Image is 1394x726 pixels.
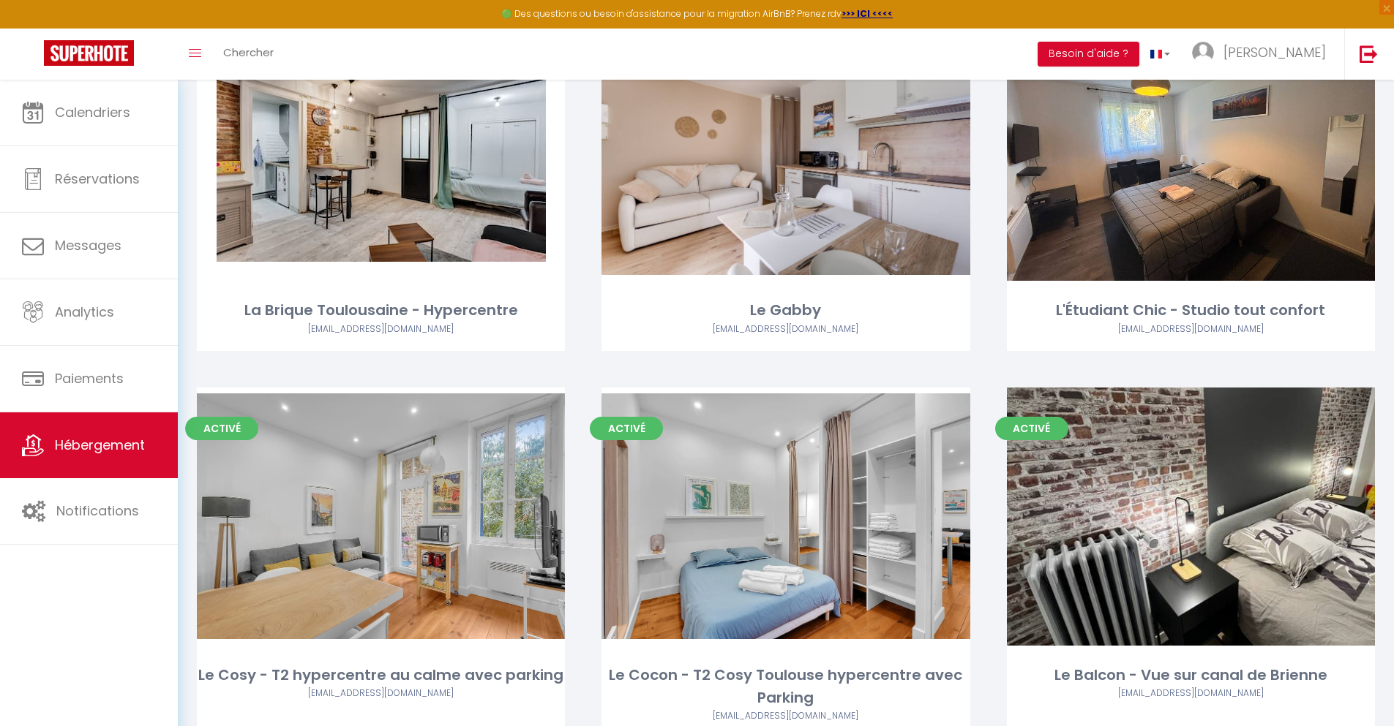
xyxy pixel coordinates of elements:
[185,417,258,440] span: Activé
[1181,29,1344,80] a: ... [PERSON_NAME]
[1007,687,1375,700] div: Airbnb
[212,29,285,80] a: Chercher
[197,299,565,322] div: La Brique Toulousaine - Hypercentre
[602,322,970,336] div: Airbnb
[1192,42,1214,64] img: ...
[197,687,565,700] div: Airbnb
[55,170,140,188] span: Réservations
[44,40,134,66] img: Super Booking
[223,45,274,60] span: Chercher
[602,664,970,710] div: Le Cocon - T2 Cosy Toulouse hypercentre avec Parking
[55,236,121,254] span: Messages
[1224,43,1326,61] span: [PERSON_NAME]
[55,303,114,321] span: Analytics
[1038,42,1139,67] button: Besoin d'aide ?
[1007,299,1375,322] div: L'Étudiant Chic - Studio tout confort
[55,369,124,387] span: Paiements
[197,664,565,687] div: Le Cosy - T2 hypercentre au calme avec parking
[842,7,893,20] a: >>> ICI <<<<
[55,103,130,121] span: Calendriers
[1360,45,1378,63] img: logout
[1007,322,1375,336] div: Airbnb
[56,502,139,520] span: Notifications
[602,709,970,723] div: Airbnb
[55,436,145,454] span: Hébergement
[197,322,565,336] div: Airbnb
[602,299,970,322] div: Le Gabby
[590,417,663,440] span: Activé
[995,417,1068,440] span: Activé
[1007,664,1375,687] div: Le Balcon - Vue sur canal de Brienne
